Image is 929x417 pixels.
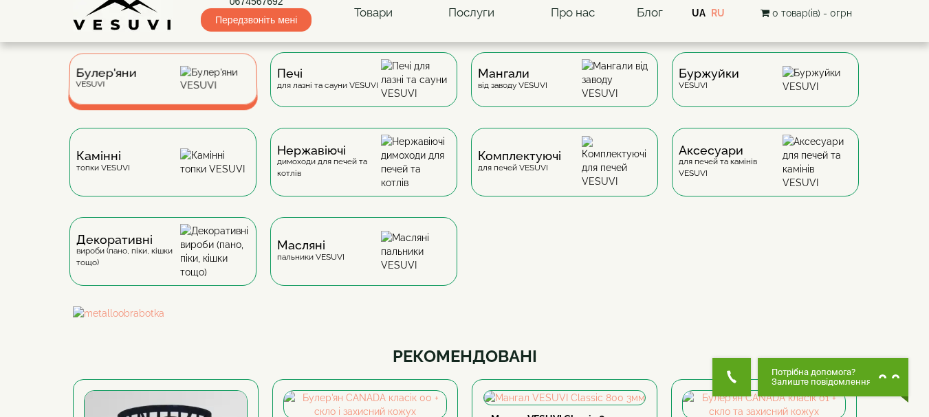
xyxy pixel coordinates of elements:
[277,145,381,179] div: димоходи для печей та котлів
[180,148,250,176] img: Камінні топки VESUVI
[478,150,561,161] span: Комплектуючі
[76,150,130,161] span: Камінні
[75,68,136,89] div: VESUVI
[277,240,345,251] span: Масляні
[464,52,665,128] a: Мангаливід заводу VESUVI Мангали від заводу VESUVI
[772,8,852,19] span: 0 товар(ів) - 0грн
[180,224,250,279] img: Декоративні вироби (пано, піки, кішки тощо)
[263,52,464,128] a: Печідля лазні та сауни VESUVI Печі для лазні та сауни VESUVI
[63,217,263,306] a: Декоративнівироби (пано, піки, кішки тощо) Декоративні вироби (пано, піки, кішки тощо)
[679,145,783,179] div: для печей та камінів VESUVI
[277,68,378,91] div: для лазні та сауни VESUVI
[711,8,725,19] a: RU
[478,150,561,173] div: для печей VESUVI
[758,358,908,396] button: Chat button
[478,68,547,91] div: від заводу VESUVI
[582,136,651,188] img: Комплектуючі для печей VESUVI
[665,128,866,217] a: Аксесуаридля печей та камінів VESUVI Аксесуари для печей та камінів VESUVI
[277,68,378,79] span: Печі
[783,135,852,190] img: Аксесуари для печей та камінів VESUVI
[76,68,137,78] span: Булер'яни
[73,306,857,320] img: metalloobrabotka
[478,68,547,79] span: Мангали
[582,59,651,100] img: Мангали від заводу VESUVI
[63,128,263,217] a: Каміннітопки VESUVI Камінні топки VESUVI
[263,128,464,217] a: Нержавіючідимоходи для печей та котлів Нержавіючі димоходи для печей та котлів
[381,59,450,100] img: Печі для лазні та сауни VESUVI
[783,66,852,93] img: Буржуйки VESUVI
[381,135,450,190] img: Нержавіючі димоходи для печей та котлів
[772,377,871,387] span: Залиште повідомлення
[76,234,180,269] div: вироби (пано, піки, кішки тощо)
[756,5,856,21] button: 0 товар(ів) - 0грн
[381,231,450,272] img: Масляні пальники VESUVI
[679,145,783,156] span: Аксесуари
[201,8,312,32] span: Передзвоніть мені
[76,234,180,245] span: Декоративні
[277,240,345,262] div: пальники VESUVI
[712,358,751,396] button: Get Call button
[180,66,250,92] img: Булер'яни VESUVI
[277,145,381,156] span: Нержавіючі
[679,68,739,91] div: VESUVI
[63,52,263,128] a: Булер'яниVESUVI Булер'яни VESUVI
[484,391,645,405] img: Мангал VESUVI Classic 800 3мм
[76,150,130,173] div: топки VESUVI
[772,368,871,377] span: Потрібна допомога?
[637,5,663,19] a: Блог
[263,217,464,306] a: Масляніпальники VESUVI Масляні пальники VESUVI
[679,68,739,79] span: Буржуйки
[692,8,706,19] a: UA
[665,52,866,128] a: БуржуйкиVESUVI Буржуйки VESUVI
[464,128,665,217] a: Комплектуючідля печей VESUVI Комплектуючі для печей VESUVI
